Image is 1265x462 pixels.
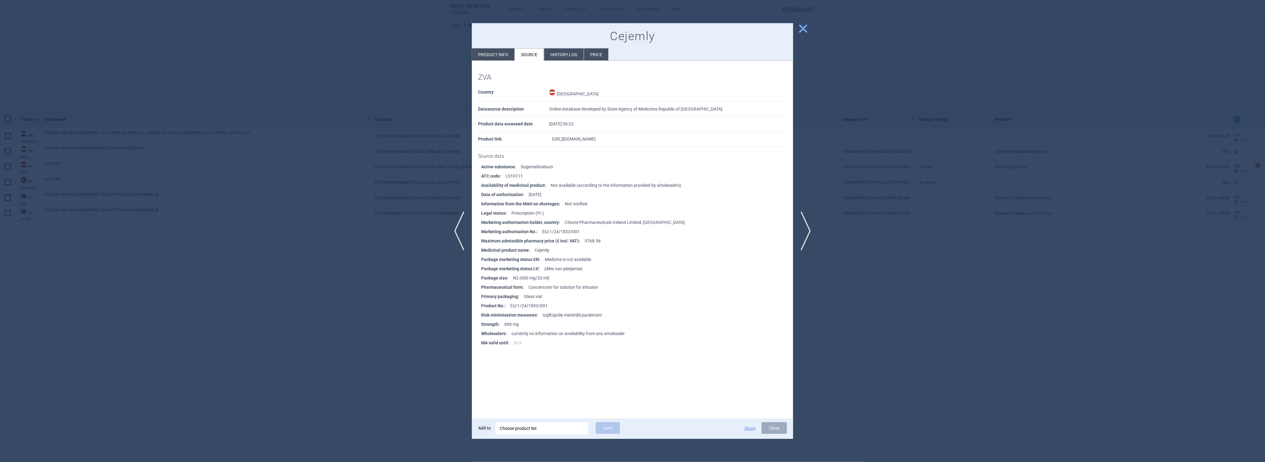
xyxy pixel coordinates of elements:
li: Source [515,48,544,61]
h1: ZVA [478,73,787,82]
strong: Date of authorisation : [481,190,529,199]
div: Choose product list [500,422,584,435]
a: [URL][DOMAIN_NAME] [552,137,596,141]
td: [GEOGRAPHIC_DATA] [549,85,787,102]
strong: Marketing authorisation holder, country : [481,218,565,227]
li: 5768.56 [481,236,793,246]
strong: Pharmaceutical form : [481,283,528,292]
li: L01FF11 [481,171,793,181]
h1: Cejemly [478,29,787,44]
h1: Source data [478,153,787,159]
th: Product data accessed date [478,117,549,132]
li: History log [544,48,584,61]
strong: Strength : [481,320,504,329]
strong: Legal status : [481,208,511,218]
li: Prescription (Pr.) [481,208,793,218]
li: Glass vial [481,292,793,301]
strong: Medicinal product name : [481,246,535,255]
strong: MA valid until : [481,338,514,347]
li: Medicine is not available [481,255,793,264]
li: [DATE] [481,190,793,199]
strong: Active substance : [481,162,521,171]
div: Choose product list [495,422,588,435]
th: Country [478,85,549,102]
li: Cejemly [481,246,793,255]
p: Add to [478,422,491,434]
li: Product info [472,48,515,61]
li: Concentrate for solution for infusion [481,283,793,292]
li: currently no information on availability from any wholesaler [481,329,793,338]
button: Share [744,426,755,430]
strong: Availability of medicinal product : [481,181,551,190]
strong: Marketing authorisation No. : [481,227,542,236]
li: EU/1/24/1833/001 [481,227,793,236]
span: N/A [514,340,522,345]
th: Datasource description [478,102,549,117]
strong: Wholesalers : [481,329,511,338]
li: Price [584,48,608,61]
li: Sugemalimabum [481,162,793,171]
li: CStone Pharmaceuticals Ireland Limited, [GEOGRAPHIC_DATA] [481,218,793,227]
strong: Information from the MAH on shortages : [481,199,565,208]
td: Online database developed by State Agency of Medicines Republic of [GEOGRAPHIC_DATA]. [549,102,787,117]
li: N2 (600 mg/20 ml) [481,273,793,283]
li: zāles nav pieejamas [481,264,793,273]
strong: Product No. : [481,301,510,310]
li: Not notified [481,199,793,208]
li: 600 mg [481,320,793,329]
button: Save [596,422,620,434]
td: [DATE] 06:22 [549,117,787,132]
li: Not available (according to the information provided by wholesalers) [481,181,793,190]
strong: Package size : [481,273,513,283]
li: Izglītojošie materiāli pacientam [481,310,793,320]
strong: ATC code : [481,171,506,181]
button: Close [762,422,787,434]
strong: Package marketing status EN : [481,255,545,264]
img: Latvia [549,89,555,95]
strong: Package marketing status LV : [481,264,544,273]
li: EU/1/24/1833/001 [481,301,793,310]
strong: Risk minimisation measures : [481,310,543,320]
strong: Maximum admissible pharmacy price (€ incl. VAT) : [481,236,585,246]
strong: Primary packaging : [481,292,524,301]
th: Product link [478,132,549,147]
